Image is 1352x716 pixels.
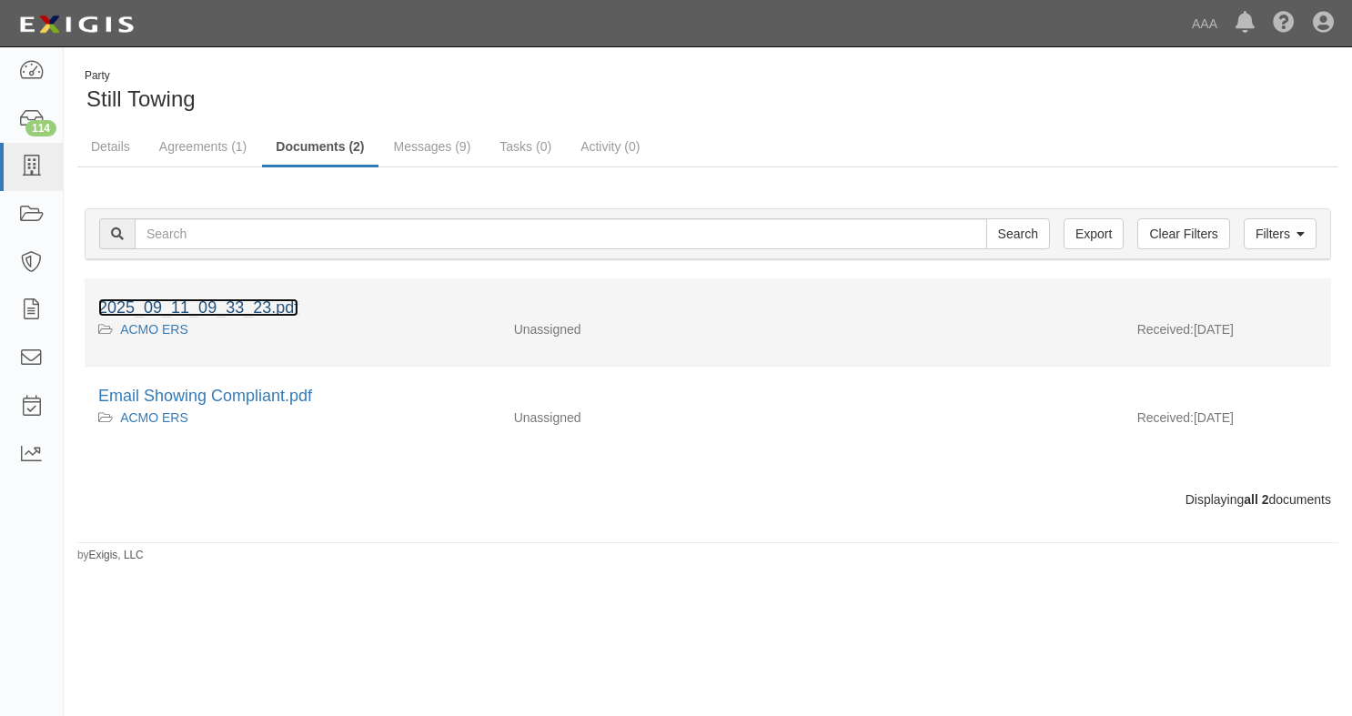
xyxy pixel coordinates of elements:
a: Email Showing Compliant.pdf [98,387,312,405]
div: 114 [25,120,56,136]
b: all 2 [1244,492,1268,507]
a: Agreements (1) [146,128,260,165]
img: logo-5460c22ac91f19d4615b14bd174203de0afe785f0fc80cf4dbbc73dc1793850b.png [14,8,139,41]
a: ACMO ERS [120,322,188,337]
div: ACMO ERS [98,408,487,427]
div: 2025_09_11_09_33_23.pdf [98,297,1317,320]
a: Documents (2) [262,128,378,167]
div: Effective - Expiration [812,408,1124,409]
small: by [77,548,144,563]
div: ACMO ERS [98,320,487,338]
div: Email Showing Compliant.pdf [98,385,1317,408]
a: Export [1064,218,1124,249]
i: Help Center - Complianz [1273,13,1295,35]
a: Exigis, LLC [89,549,144,561]
input: Search [135,218,987,249]
p: Received: [1137,320,1194,338]
div: [DATE] [1124,408,1331,436]
a: Details [77,128,144,165]
p: Received: [1137,408,1194,427]
input: Search [986,218,1050,249]
span: Still Towing [86,86,196,111]
a: 2025_09_11_09_33_23.pdf [98,298,298,317]
a: Tasks (0) [486,128,565,165]
a: AAA [1183,5,1226,42]
a: Filters [1244,218,1317,249]
div: [DATE] [1124,320,1331,348]
a: Messages (9) [380,128,485,165]
div: Unassigned [500,320,812,338]
div: Unassigned [500,408,812,427]
a: Clear Filters [1137,218,1229,249]
div: Effective - Expiration [812,320,1124,321]
div: Displaying documents [71,490,1345,509]
div: Still Towing [77,68,694,115]
div: Party [85,68,196,84]
a: Activity (0) [567,128,653,165]
a: ACMO ERS [120,410,188,425]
